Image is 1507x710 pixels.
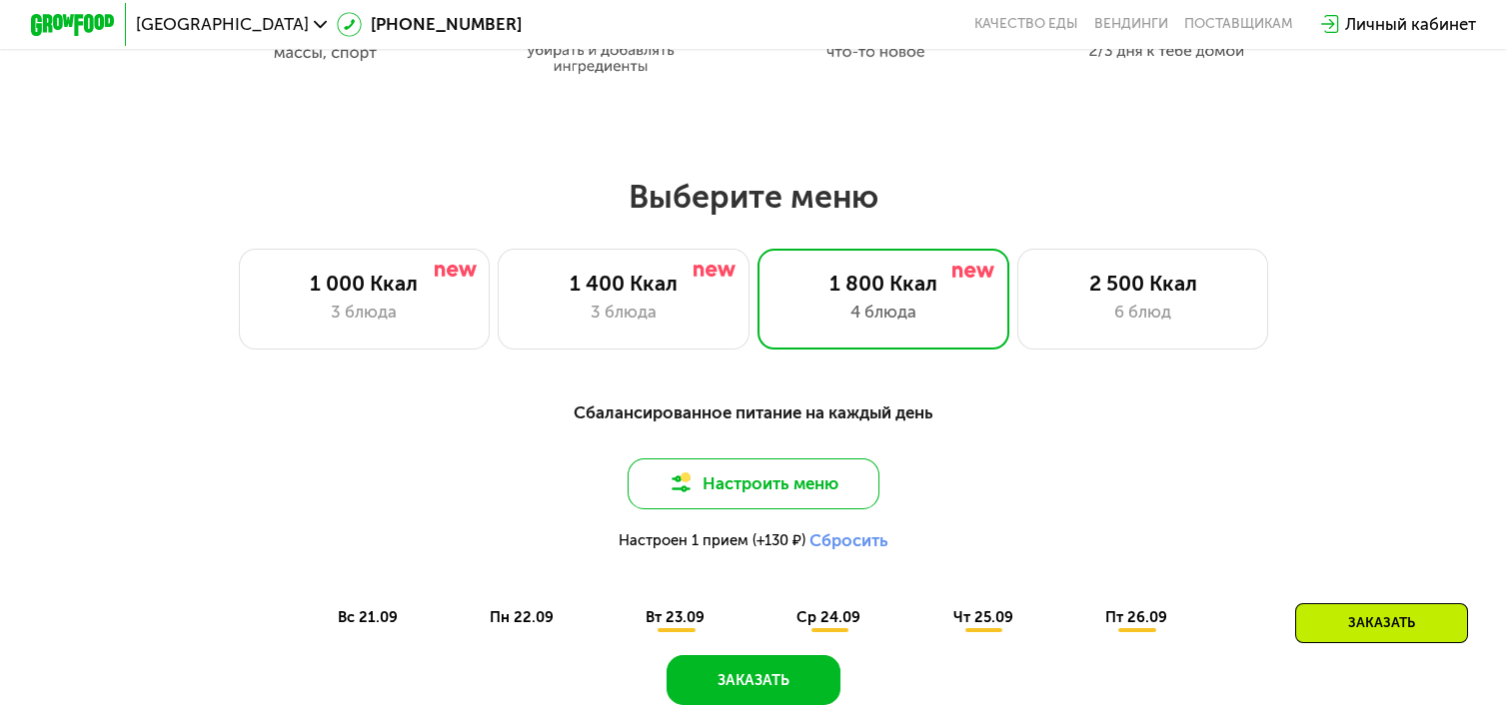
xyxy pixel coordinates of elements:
span: ср 24.09 [796,608,860,626]
div: 1 800 Ккал [779,271,987,296]
span: Настроен 1 прием (+130 ₽) [619,533,805,548]
span: вт 23.09 [646,608,705,626]
div: поставщикам [1184,16,1293,33]
div: Заказать [1295,603,1468,643]
div: 3 блюда [520,300,727,325]
div: Сбалансированное питание на каждый день [134,399,1373,425]
div: 4 блюда [779,300,987,325]
h2: Выберите меню [67,177,1440,217]
button: Заказать [667,655,841,705]
div: Личный кабинет [1345,12,1476,37]
span: [GEOGRAPHIC_DATA] [136,16,309,33]
div: 6 блюд [1039,300,1246,325]
span: пн 22.09 [490,608,554,626]
div: 1 000 Ккал [261,271,468,296]
a: Качество еды [974,16,1077,33]
span: чт 25.09 [953,608,1013,626]
div: 1 400 Ккал [520,271,727,296]
span: вс 21.09 [338,608,398,626]
a: Вендинги [1094,16,1168,33]
span: пт 26.09 [1105,608,1167,626]
div: 2 500 Ккал [1039,271,1246,296]
div: 3 блюда [261,300,468,325]
button: Сбросить [809,530,888,551]
a: [PHONE_NUMBER] [337,12,522,37]
button: Настроить меню [628,458,878,508]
